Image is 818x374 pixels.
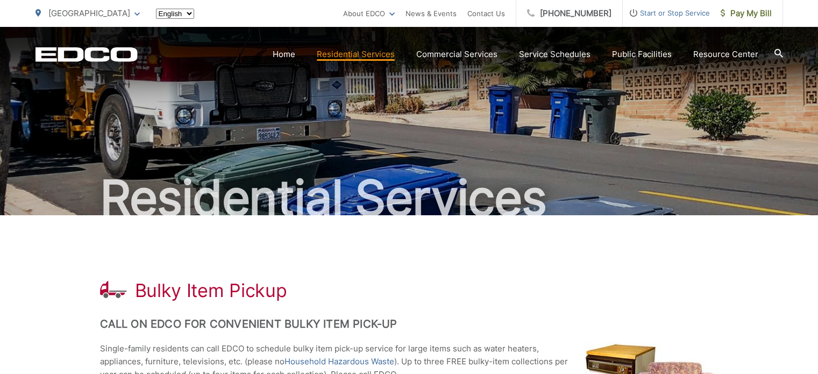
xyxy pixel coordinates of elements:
[343,7,395,20] a: About EDCO
[135,280,287,301] h1: Bulky Item Pickup
[284,355,394,368] a: Household Hazardous Waste
[156,9,194,19] select: Select a language
[100,317,719,330] h2: Call on EDCO for Convenient Bulky Item Pick-up
[416,48,497,61] a: Commercial Services
[35,47,138,62] a: EDCD logo. Return to the homepage.
[721,7,772,20] span: Pay My Bill
[519,48,591,61] a: Service Schedules
[273,48,295,61] a: Home
[406,7,457,20] a: News & Events
[35,171,783,225] h2: Residential Services
[317,48,395,61] a: Residential Services
[48,8,130,18] span: [GEOGRAPHIC_DATA]
[612,48,672,61] a: Public Facilities
[467,7,505,20] a: Contact Us
[693,48,758,61] a: Resource Center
